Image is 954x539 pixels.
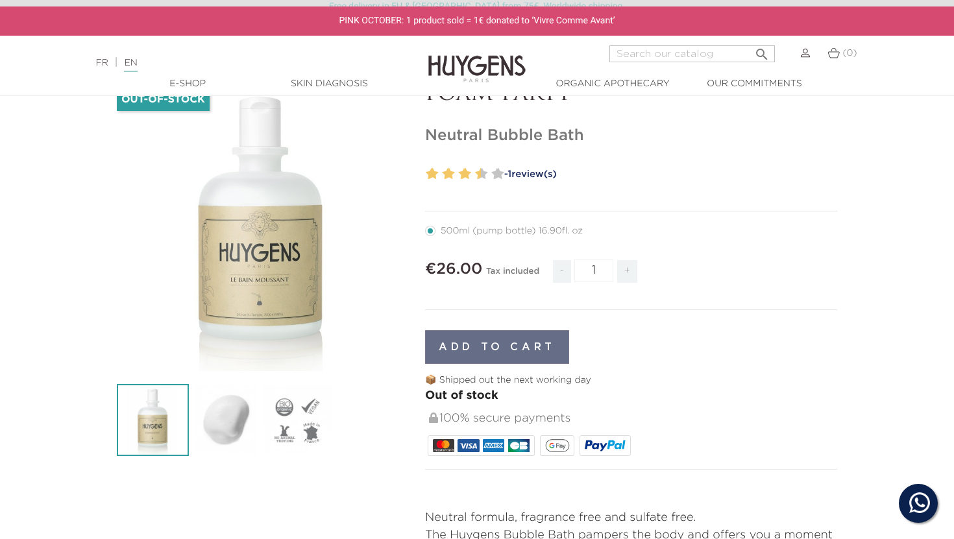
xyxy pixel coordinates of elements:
[754,43,770,58] i: 
[264,77,394,91] a: Skin Diagnosis
[425,261,482,277] span: €26.00
[508,439,530,452] img: CB_NATIONALE
[461,165,471,184] label: 6
[95,58,108,67] a: FR
[124,58,137,72] a: EN
[486,258,539,293] div: Tax included
[89,55,387,71] div: |
[750,42,774,59] button: 
[483,439,504,452] img: AMEX
[445,165,455,184] label: 4
[429,413,438,423] img: 100% secure payments
[428,34,526,84] img: Huygens
[425,512,696,523] span: Neutral formula, fragrance free and sulfate free.
[617,260,638,283] span: +
[574,259,613,282] input: Quantity
[609,45,775,62] input: Search
[425,126,837,145] h1: Neutral Bubble Bath
[689,77,819,91] a: Our commitments
[429,165,439,184] label: 2
[842,49,857,58] span: (0)
[425,374,837,387] p: 📦 Shipped out the next working day
[425,390,498,401] span: Out of stock
[508,169,511,179] span: 1
[489,165,493,184] label: 9
[425,330,569,364] button: Add to cart
[500,165,837,184] a: -1review(s)
[553,260,571,283] span: -
[458,439,479,452] img: VISA
[439,165,444,184] label: 3
[495,165,504,184] label: 10
[117,384,189,456] img: LE BAIN MOUSSANT 500ml neutre
[548,77,678,91] a: Organic Apothecary
[545,439,570,452] img: google_pay
[423,165,428,184] label: 1
[425,226,598,236] label: 500ml (pump bottle) 16.90fl. oz
[117,89,210,111] li: Out-of-Stock
[428,405,837,433] div: 100% secure payments
[456,165,461,184] label: 5
[433,439,454,452] img: MASTERCARD
[472,165,477,184] label: 7
[478,165,487,184] label: 8
[123,77,252,91] a: E-Shop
